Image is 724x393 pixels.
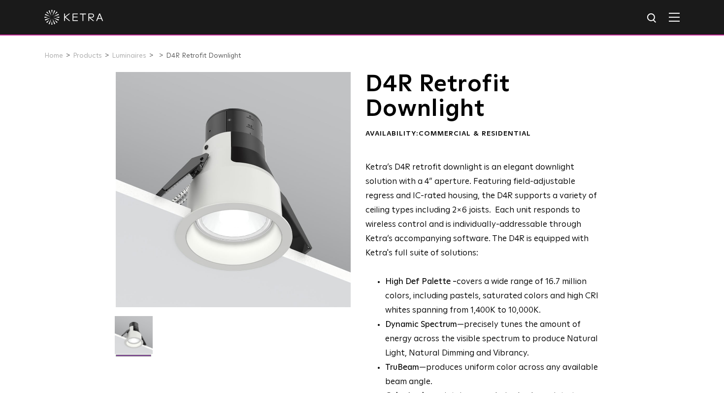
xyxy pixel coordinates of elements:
[385,361,605,390] li: —produces uniform color across any available beam angle.
[385,363,419,372] strong: TruBeam
[365,72,605,122] h1: D4R Retrofit Downlight
[646,12,658,25] img: search icon
[112,52,146,59] a: Luminaires
[115,316,153,361] img: D4R Retrofit Downlight
[385,275,605,318] p: covers a wide range of 16.7 million colors, including pastels, saturated colors and high CRI whit...
[385,278,457,286] strong: High Def Palette -
[73,52,102,59] a: Products
[669,12,680,22] img: Hamburger%20Nav.svg
[166,52,241,59] a: D4R Retrofit Downlight
[44,52,63,59] a: Home
[44,10,103,25] img: ketra-logo-2019-white
[419,130,531,137] span: Commercial & Residential
[365,129,605,139] div: Availability:
[385,318,605,361] li: —precisely tunes the amount of energy across the visible spectrum to produce Natural Light, Natur...
[385,321,457,329] strong: Dynamic Spectrum
[365,161,605,260] p: Ketra’s D4R retrofit downlight is an elegant downlight solution with a 4” aperture. Featuring fie...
